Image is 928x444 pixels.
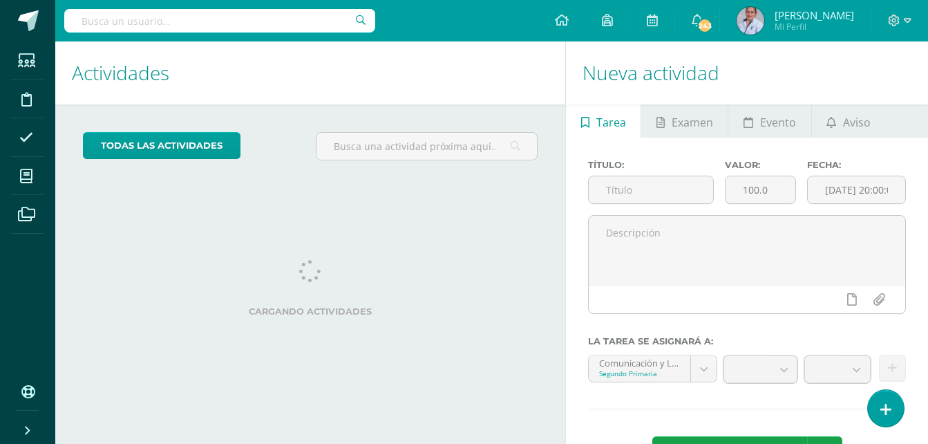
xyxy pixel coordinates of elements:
span: [PERSON_NAME] [775,8,854,22]
a: Evento [728,104,811,138]
a: Tarea [566,104,641,138]
h1: Nueva actividad [583,41,911,104]
label: Fecha: [807,160,906,170]
a: Aviso [812,104,886,138]
h1: Actividades [72,41,549,104]
label: Valor: [725,160,796,170]
label: Título: [588,160,714,170]
span: 243 [697,18,712,33]
input: Fecha de entrega [808,176,905,203]
a: Comunicación y Lenguaje L3. Tercer Idioma 'A'Segundo Primaria [589,355,717,382]
span: Tarea [596,106,626,139]
a: Examen [641,104,728,138]
input: Busca un usuario... [64,9,375,33]
span: Aviso [843,106,871,139]
input: Busca una actividad próxima aquí... [316,133,537,160]
input: Puntos máximos [726,176,795,203]
div: Segundo Primaria [599,369,680,378]
label: Cargando actividades [83,306,538,317]
div: Comunicación y Lenguaje L3. Tercer Idioma 'A' [599,355,680,369]
span: Mi Perfil [775,21,854,33]
input: Título [589,176,713,203]
span: Evento [760,106,796,139]
span: Examen [672,106,713,139]
a: todas las Actividades [83,132,240,159]
label: La tarea se asignará a: [588,336,906,346]
img: 8f41443e08d69c92b524c7876de51f91.png [737,7,764,35]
